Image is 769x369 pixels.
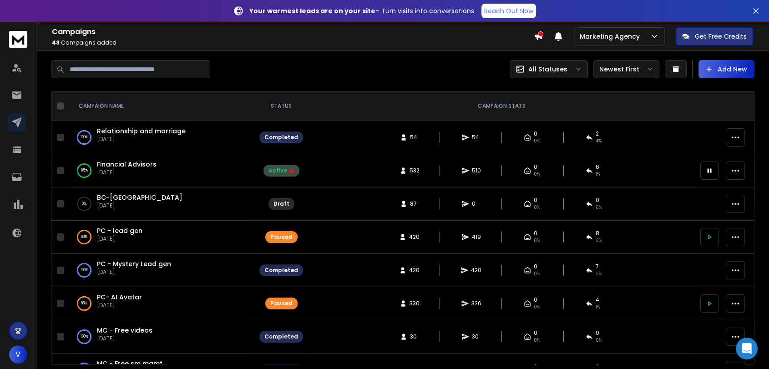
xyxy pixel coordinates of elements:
span: 2 % [596,270,602,278]
span: 419 [472,233,481,241]
a: Reach Out Now [481,4,536,18]
span: 0 [472,200,481,207]
span: 0 [534,197,537,204]
a: MC - Free videos [97,326,152,335]
span: 510 [472,167,481,174]
span: 2 [596,130,599,137]
span: 532 [410,167,420,174]
span: 0% [534,303,540,311]
td: 99%PC - lead gen[DATE] [68,221,254,254]
span: 0 [534,130,537,137]
td: 100%Relationship and marriage[DATE] [68,121,254,154]
td: 95%Financial Advisors[DATE] [68,154,254,187]
span: 0 % [596,337,602,344]
div: Paused [270,233,293,241]
p: Reach Out Now [484,6,533,15]
span: 0 [534,329,537,337]
p: [DATE] [97,235,142,243]
p: 95 % [81,166,88,175]
span: PC - Mystery Lead gen [97,259,171,268]
img: logo [9,31,27,48]
td: 100%PC - Mystery Lead gen[DATE] [68,254,254,287]
p: All Statuses [528,65,567,74]
a: Relationship and marriage [97,126,186,136]
span: 330 [410,300,420,307]
span: 43 [52,39,60,46]
span: 4 % [596,137,602,145]
td: 98%PC- AI Avatar[DATE] [68,287,254,320]
span: 6 [596,163,599,171]
span: 54 [472,134,481,141]
span: 0% [534,337,540,344]
th: STATUS [254,91,309,121]
p: – Turn visits into conversations [249,6,474,15]
th: CAMPAIGN NAME [68,91,254,121]
div: Draft [273,200,289,207]
p: 100 % [81,133,88,142]
span: 0% [534,270,540,278]
span: 420 [409,267,420,274]
p: Marketing Agency [580,32,643,41]
span: 30 [472,333,481,340]
p: [DATE] [97,202,182,209]
a: Financial Advisors [97,160,157,169]
span: 1 % [596,303,600,311]
span: 87 [410,200,419,207]
p: 99 % [81,233,87,242]
div: Paused [270,300,293,307]
p: [DATE] [97,268,171,276]
div: Completed [264,267,298,274]
a: BC-[GEOGRAPHIC_DATA] [97,193,182,202]
span: 0% [534,137,540,145]
span: 2 % [596,237,602,244]
span: 0% [534,171,540,178]
span: 420 [409,233,420,241]
button: Get Free Credits [676,27,753,45]
a: PC- AI Avatar [97,293,142,302]
td: 100%MC - Free videos[DATE] [68,320,254,354]
span: 0 [596,329,599,337]
span: 30 [410,333,419,340]
span: 0 [534,230,537,237]
span: 7 [596,263,599,270]
span: 0 [534,263,537,270]
span: 0% [534,204,540,211]
span: 54 [410,134,419,141]
span: 0 [596,197,599,204]
span: 8 [596,230,599,237]
a: MC - Free sm mgmt [97,359,162,368]
button: V [9,345,27,364]
td: 0%BC-[GEOGRAPHIC_DATA][DATE] [68,187,254,221]
div: Completed [264,333,298,340]
span: 4 [596,296,599,303]
p: [DATE] [97,136,186,143]
p: Campaigns added [52,39,534,46]
span: 0% [596,204,602,211]
p: [DATE] [97,302,142,309]
p: Get Free Credits [695,32,747,41]
p: 100 % [81,332,88,341]
button: Add New [698,60,754,78]
div: Active [268,167,294,174]
div: Completed [264,134,298,141]
th: CAMPAIGN STATS [309,91,695,121]
span: 1 % [596,171,600,178]
strong: Your warmest leads are on your site [249,6,375,15]
button: Newest First [593,60,659,78]
p: [DATE] [97,335,152,342]
p: 100 % [81,266,88,275]
p: 0 % [82,199,86,208]
span: 0% [534,237,540,244]
span: 0 [534,163,537,171]
span: 326 [471,300,481,307]
h1: Campaigns [52,26,534,37]
p: 98 % [81,299,87,308]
